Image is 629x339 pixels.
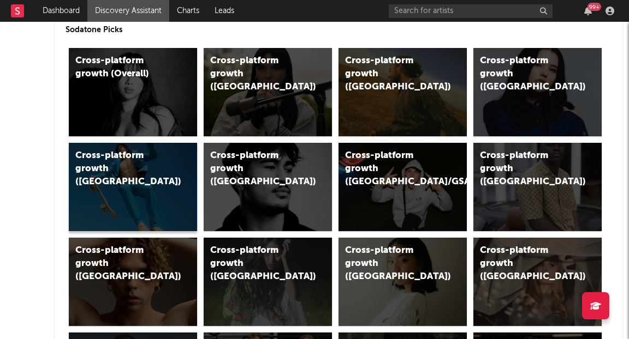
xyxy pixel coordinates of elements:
[210,244,302,283] div: Cross-platform growth ([GEOGRAPHIC_DATA])
[339,48,467,136] a: Cross-platform growth ([GEOGRAPHIC_DATA])
[588,3,601,11] div: 99 +
[584,7,592,15] button: 99+
[69,143,197,231] a: Cross-platform growth ([GEOGRAPHIC_DATA])
[480,149,572,189] div: Cross-platform growth ([GEOGRAPHIC_DATA])
[473,48,602,136] a: Cross-platform growth ([GEOGRAPHIC_DATA])
[345,55,437,94] div: Cross-platform growth ([GEOGRAPHIC_DATA])
[75,149,168,189] div: Cross-platform growth ([GEOGRAPHIC_DATA])
[339,143,467,231] a: Cross-platform growth ([GEOGRAPHIC_DATA]/GSA)
[66,23,612,37] p: Sodatone Picks
[389,4,553,18] input: Search for artists
[75,55,168,81] div: Cross-platform growth (Overall)
[210,149,302,189] div: Cross-platform growth ([GEOGRAPHIC_DATA])
[480,55,572,94] div: Cross-platform growth ([GEOGRAPHIC_DATA])
[75,244,168,283] div: Cross-platform growth ([GEOGRAPHIC_DATA])
[210,55,302,94] div: Cross-platform growth ([GEOGRAPHIC_DATA])
[339,238,467,326] a: Cross-platform growth ([GEOGRAPHIC_DATA])
[69,48,197,136] a: Cross-platform growth (Overall)
[480,244,572,283] div: Cross-platform growth ([GEOGRAPHIC_DATA])
[473,238,602,326] a: Cross-platform growth ([GEOGRAPHIC_DATA])
[345,149,437,189] div: Cross-platform growth ([GEOGRAPHIC_DATA]/GSA)
[345,244,437,283] div: Cross-platform growth ([GEOGRAPHIC_DATA])
[69,238,197,326] a: Cross-platform growth ([GEOGRAPHIC_DATA])
[204,143,332,231] a: Cross-platform growth ([GEOGRAPHIC_DATA])
[204,48,332,136] a: Cross-platform growth ([GEOGRAPHIC_DATA])
[473,143,602,231] a: Cross-platform growth ([GEOGRAPHIC_DATA])
[204,238,332,326] a: Cross-platform growth ([GEOGRAPHIC_DATA])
